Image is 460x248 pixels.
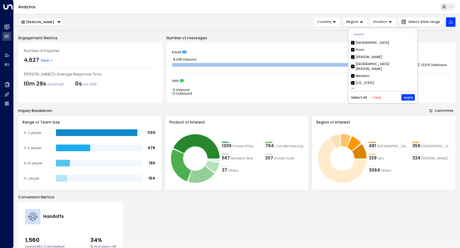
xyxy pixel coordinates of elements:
[24,161,42,166] tspan: 6-10 people
[373,19,387,25] span: Product
[265,143,304,149] div: 784Club Membership
[351,54,415,59] div: [PERSON_NAME]
[317,19,331,25] span: Country
[83,82,97,87] span: via SMS
[75,79,97,88] div: 0s
[169,120,305,125] h3: Product of Interest
[412,155,420,161] div: 324
[369,17,396,27] button: Product
[25,236,64,244] span: 1,560
[222,155,261,161] div: 587Resident Desk
[412,143,451,149] div: 356Portland
[274,156,294,161] span: Private Suite
[356,47,364,52] div: Provo
[313,17,340,27] button: Country
[172,50,181,54] span: Email
[148,145,155,151] tspan: 476
[369,155,408,161] div: 329Lehi
[381,168,391,173] span: Others
[369,167,408,173] div: 3064Others
[351,88,415,93] div: Encinitas
[427,108,456,114] button: Customize
[356,54,382,59] div: [PERSON_NAME]
[24,79,64,88] div: 10m 29s
[232,144,253,149] span: Private Office
[24,72,157,77] div: [PERSON_NAME]'s Average Response Time
[18,108,52,114] div: Inquiry Breakdown
[421,156,448,161] span: Gilbert
[408,20,440,24] span: Select date range
[24,56,39,64] div: 4,627
[421,144,451,149] span: Portland
[147,130,155,135] tspan: 1130
[173,57,196,61] tspan: 8,249 Inbound
[21,20,55,24] div: [PERSON_NAME]
[24,48,157,54] div: Number of Inquiries
[47,82,64,87] span: via Email
[24,131,41,135] tspan: 0-2 people
[222,167,227,173] div: 37
[173,91,192,96] tspan: 0 Outbound
[369,155,377,161] div: 329
[356,40,389,45] div: [GEOGRAPHIC_DATA]
[265,155,304,161] div: 207Private Suite
[412,143,420,149] div: 356
[351,81,415,86] div: [US_STATE]
[231,156,253,161] span: Resident Desk
[342,17,368,27] button: Region
[222,155,230,161] div: 587
[149,161,155,166] tspan: 193
[222,143,232,149] div: 1309
[351,40,415,45] div: [GEOGRAPHIC_DATA]
[18,4,36,9] a: Analytics
[346,19,358,25] span: Region
[356,81,374,86] div: [US_STATE]
[351,47,415,52] div: Provo
[377,144,408,149] span: Las Vegas
[166,35,455,41] p: Number of messages
[18,18,64,26] div: Button group with a nested menu
[24,176,39,181] tspan: 11+ people
[222,167,261,173] div: 37Others
[173,87,190,92] tspan: 0 Inbound
[90,236,116,244] span: 34%
[316,120,451,125] h3: Region of Interest
[24,146,41,150] tspan: 3-5 people
[18,35,163,41] p: Engagement Metrics
[378,156,384,161] span: Lehi
[18,194,455,200] p: Conversion Metrics
[351,96,367,99] button: Select All
[421,62,447,67] tspan: 13,159 Outbound
[351,61,415,71] div: [GEOGRAPHIC_DATA][PERSON_NAME]
[265,155,273,161] div: 207
[275,144,303,149] span: Club Membership
[40,58,53,63] span: View
[412,155,451,161] div: 324Gilbert
[265,143,274,149] div: 784
[356,73,370,78] div: Meridian
[222,143,261,149] div: 1309Private Office
[369,167,380,173] div: 3064
[228,168,239,173] span: Others
[369,143,408,149] div: 481Las Vegas
[351,73,415,78] div: Meridian
[23,120,158,125] h3: Range of Team Size
[356,61,415,71] div: [GEOGRAPHIC_DATA][PERSON_NAME]
[148,176,155,181] tspan: 154
[402,94,415,101] button: Apply
[369,143,376,149] div: 481
[18,18,64,26] button: [PERSON_NAME]
[356,88,371,93] div: Encinitas
[172,79,450,83] div: SMS
[43,214,64,220] h4: Handoffs
[398,17,444,27] button: Select date range
[372,96,382,99] button: Clear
